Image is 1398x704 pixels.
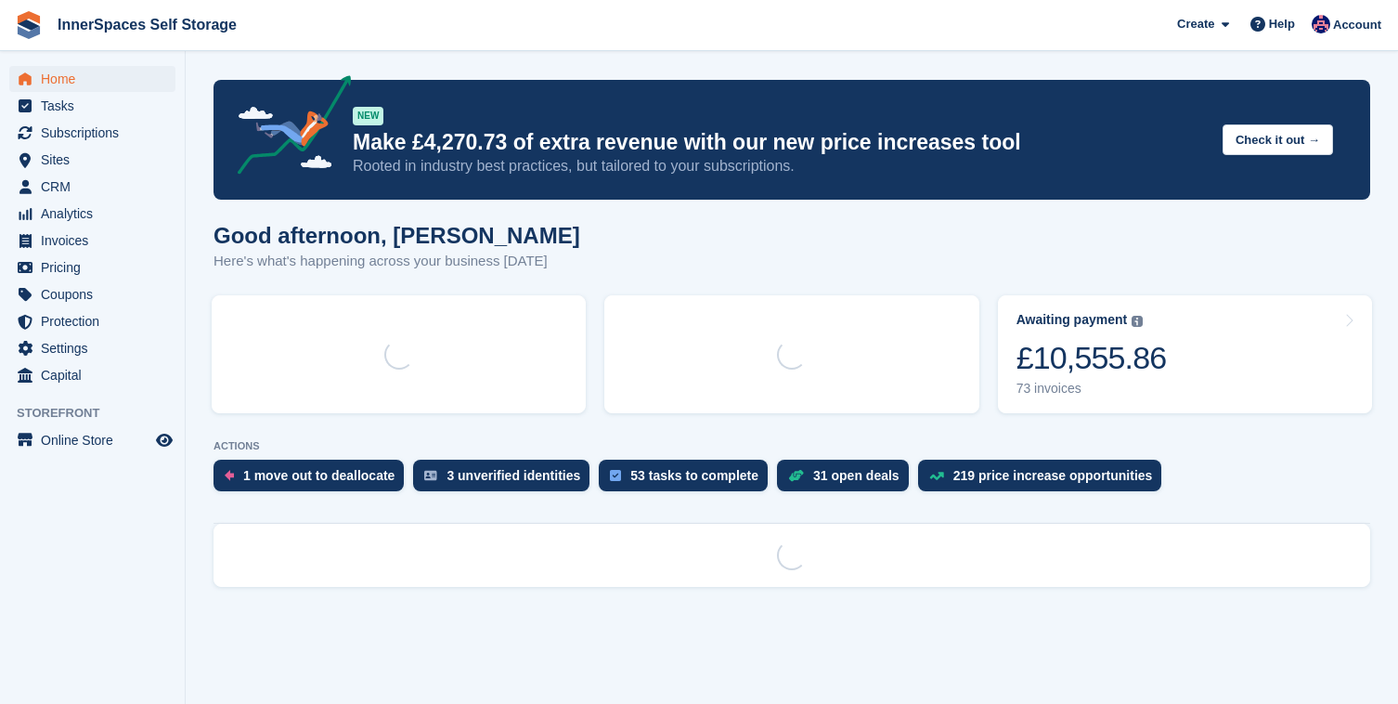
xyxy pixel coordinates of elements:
[41,120,152,146] span: Subscriptions
[630,468,758,483] div: 53 tasks to complete
[9,427,175,453] a: menu
[1132,316,1143,327] img: icon-info-grey-7440780725fd019a000dd9b08b2336e03edf1995a4989e88bcd33f0948082b44.svg
[447,468,580,483] div: 3 unverified identities
[610,470,621,481] img: task-75834270c22a3079a89374b754ae025e5fb1db73e45f91037f5363f120a921f8.svg
[9,254,175,280] a: menu
[777,460,918,501] a: 31 open deals
[424,470,437,481] img: verify_identity-adf6edd0f0f0b5bbfe63781bf79b02c33cf7c696d77639b501bdc392416b5a36.svg
[41,362,152,388] span: Capital
[9,335,175,361] a: menu
[243,468,395,483] div: 1 move out to deallocate
[41,335,152,361] span: Settings
[222,75,352,181] img: price-adjustments-announcement-icon-8257ccfd72463d97f412b2fc003d46551f7dbcb40ab6d574587a9cd5c0d94...
[41,174,152,200] span: CRM
[788,469,804,482] img: deal-1b604bf984904fb50ccaf53a9ad4b4a5d6e5aea283cecdc64d6e3604feb123c2.svg
[9,147,175,173] a: menu
[929,472,944,480] img: price_increase_opportunities-93ffe204e8149a01c8c9dc8f82e8f89637d9d84a8eef4429ea346261dce0b2c0.svg
[9,362,175,388] a: menu
[353,156,1208,176] p: Rooted in industry best practices, but tailored to your subscriptions.
[41,308,152,334] span: Protection
[353,129,1208,156] p: Make £4,270.73 of extra revenue with our new price increases tool
[41,427,152,453] span: Online Store
[9,66,175,92] a: menu
[214,440,1370,452] p: ACTIONS
[9,201,175,227] a: menu
[225,470,234,481] img: move_outs_to_deallocate_icon-f764333ba52eb49d3ac5e1228854f67142a1ed5810a6f6cc68b1a99e826820c5.svg
[41,228,152,254] span: Invoices
[1269,15,1295,33] span: Help
[953,468,1153,483] div: 219 price increase opportunities
[9,228,175,254] a: menu
[15,11,43,39] img: stora-icon-8386f47178a22dfd0bd8f6a31ec36ba5ce8667c1dd55bd0f319d3a0aa187defe.svg
[998,295,1372,413] a: Awaiting payment £10,555.86 73 invoices
[41,254,152,280] span: Pricing
[1177,15,1214,33] span: Create
[214,223,580,248] h1: Good afternoon, [PERSON_NAME]
[9,308,175,334] a: menu
[9,120,175,146] a: menu
[599,460,777,501] a: 53 tasks to complete
[1312,15,1330,33] img: Dominic Hampson
[1223,124,1333,155] button: Check it out →
[918,460,1171,501] a: 219 price increase opportunities
[1333,16,1381,34] span: Account
[41,66,152,92] span: Home
[214,251,580,272] p: Here's what's happening across your business [DATE]
[17,404,185,423] span: Storefront
[50,9,244,40] a: InnerSpaces Self Storage
[9,93,175,119] a: menu
[41,93,152,119] span: Tasks
[9,174,175,200] a: menu
[41,201,152,227] span: Analytics
[9,281,175,307] a: menu
[41,281,152,307] span: Coupons
[153,429,175,451] a: Preview store
[413,460,599,501] a: 3 unverified identities
[813,468,900,483] div: 31 open deals
[1016,339,1167,377] div: £10,555.86
[41,147,152,173] span: Sites
[214,460,413,501] a: 1 move out to deallocate
[1016,381,1167,397] div: 73 invoices
[353,107,383,125] div: NEW
[1016,312,1128,328] div: Awaiting payment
